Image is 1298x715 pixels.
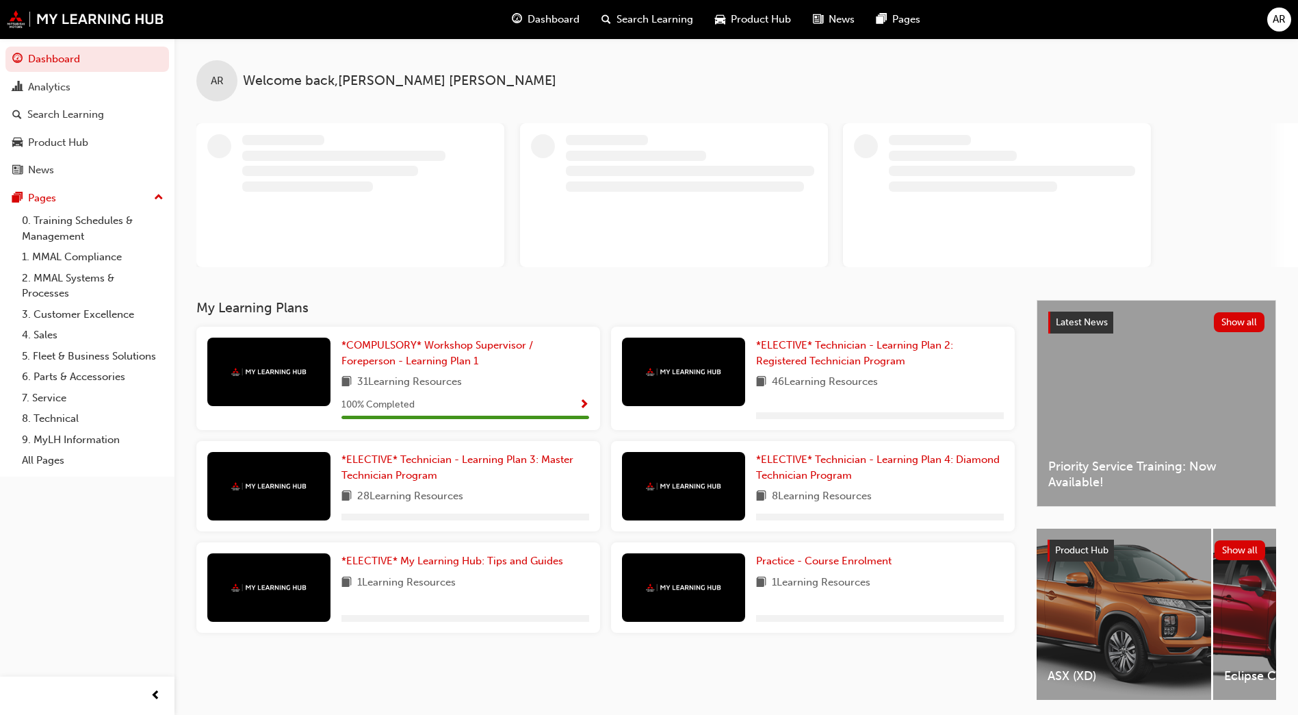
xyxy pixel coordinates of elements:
[1267,8,1291,32] button: AR
[731,12,791,27] span: Product Hub
[512,11,522,28] span: guage-icon
[829,12,855,27] span: News
[802,5,866,34] a: news-iconNews
[211,73,224,89] span: AR
[5,44,169,186] button: DashboardAnalyticsSearch LearningProduct HubNews
[357,374,462,391] span: 31 Learning Resources
[5,102,169,127] a: Search Learning
[154,189,164,207] span: up-icon
[756,339,953,367] span: *ELECTIVE* Technician - Learning Plan 2: Registered Technician Program
[16,247,169,268] a: 1. MMAL Compliance
[1215,540,1266,560] button: Show all
[16,346,169,367] a: 5. Fleet & Business Solutions
[772,374,878,391] span: 46 Learning Resources
[341,374,352,391] span: book-icon
[341,452,589,483] a: *ELECTIVE* Technician - Learning Plan 3: Master Technician Program
[16,304,169,325] a: 3. Customer Excellence
[12,81,23,94] span: chart-icon
[5,186,169,211] button: Pages
[1048,668,1200,684] span: ASX (XD)
[772,575,870,592] span: 1 Learning Resources
[231,482,307,491] img: mmal
[231,584,307,592] img: mmal
[877,11,887,28] span: pages-icon
[756,488,766,505] span: book-icon
[892,12,920,27] span: Pages
[5,47,169,72] a: Dashboard
[1048,540,1265,562] a: Product HubShow all
[813,11,823,28] span: news-icon
[341,339,533,367] span: *COMPULSORY* Workshop Supervisor / Foreperson - Learning Plan 1
[28,135,88,151] div: Product Hub
[1273,12,1286,27] span: AR
[28,79,70,95] div: Analytics
[616,12,693,27] span: Search Learning
[341,553,569,569] a: *ELECTIVE* My Learning Hub: Tips and Guides
[756,374,766,391] span: book-icon
[7,10,164,28] img: mmal
[1037,300,1276,507] a: Latest NewsShow allPriority Service Training: Now Available!
[579,397,589,414] button: Show Progress
[27,107,104,123] div: Search Learning
[16,408,169,429] a: 8. Technical
[243,73,556,89] span: Welcome back , [PERSON_NAME] [PERSON_NAME]
[1056,316,1108,328] span: Latest News
[12,53,23,66] span: guage-icon
[756,575,766,592] span: book-icon
[341,338,589,368] a: *COMPULSORY* Workshop Supervisor / Foreperson - Learning Plan 1
[16,450,169,471] a: All Pages
[756,553,897,569] a: Practice - Course Enrolment
[1037,529,1211,700] a: ASX (XD)
[341,488,352,505] span: book-icon
[772,488,872,505] span: 8 Learning Resources
[357,488,463,505] span: 28 Learning Resources
[5,158,169,183] a: News
[12,192,23,205] span: pages-icon
[16,268,169,304] a: 2. MMAL Systems & Processes
[151,688,161,705] span: prev-icon
[12,164,23,177] span: news-icon
[16,325,169,346] a: 4. Sales
[341,453,573,481] span: *ELECTIVE* Technician - Learning Plan 3: Master Technician Program
[756,555,892,567] span: Practice - Course Enrolment
[12,137,23,149] span: car-icon
[1055,544,1108,556] span: Product Hub
[756,452,1004,483] a: *ELECTIVE* Technician - Learning Plan 4: Diamond Technician Program
[357,575,456,592] span: 1 Learning Resources
[646,368,721,377] img: mmal
[715,11,725,28] span: car-icon
[341,397,415,413] span: 100 % Completed
[646,482,721,491] img: mmal
[196,300,1015,316] h3: My Learning Plans
[16,388,169,409] a: 7. Service
[866,5,931,34] a: pages-iconPages
[756,453,1000,481] span: *ELECTIVE* Technician - Learning Plan 4: Diamond Technician Program
[1048,459,1264,490] span: Priority Service Training: Now Available!
[501,5,590,34] a: guage-iconDashboard
[16,429,169,451] a: 9. MyLH Information
[756,338,1004,368] a: *ELECTIVE* Technician - Learning Plan 2: Registered Technician Program
[590,5,704,34] a: search-iconSearch Learning
[1048,312,1264,334] a: Latest NewsShow all
[601,11,611,28] span: search-icon
[528,12,580,27] span: Dashboard
[5,130,169,155] a: Product Hub
[1214,312,1265,332] button: Show all
[341,555,563,567] span: *ELECTIVE* My Learning Hub: Tips and Guides
[12,109,22,121] span: search-icon
[704,5,802,34] a: car-iconProduct Hub
[16,366,169,388] a: 6. Parts & Accessories
[646,584,721,592] img: mmal
[341,575,352,592] span: book-icon
[16,210,169,247] a: 0. Training Schedules & Management
[5,75,169,100] a: Analytics
[579,399,589,412] span: Show Progress
[28,190,56,206] div: Pages
[231,368,307,377] img: mmal
[28,162,54,178] div: News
